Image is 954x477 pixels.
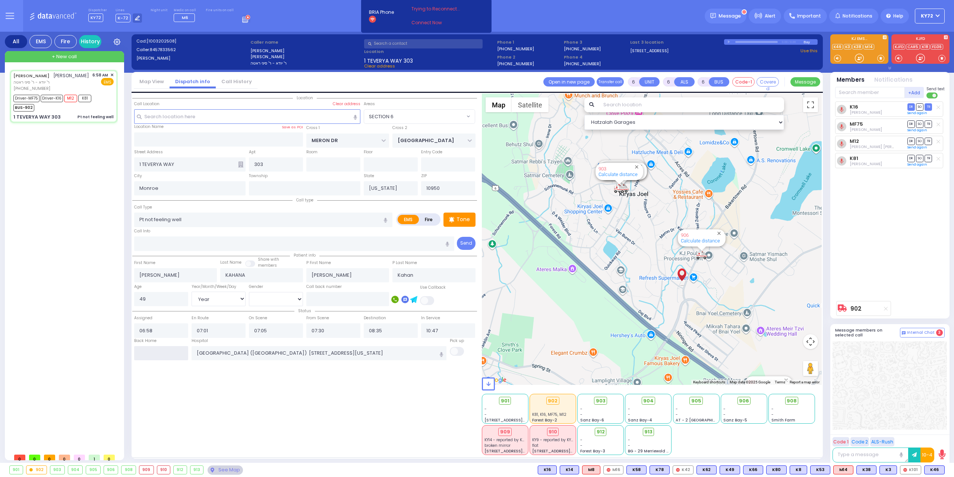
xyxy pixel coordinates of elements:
div: 906 [104,466,118,474]
span: 913 [644,428,653,436]
div: K46 [924,465,945,474]
div: BLS [810,465,830,474]
label: Lines [116,8,142,13]
div: 912 [617,184,629,193]
span: 908 [787,397,797,405]
span: SO [916,138,923,145]
span: BRIA Phone [369,9,394,16]
div: 906 [696,251,707,260]
label: [PHONE_NUMBER] [497,61,534,66]
small: Share with [258,257,279,262]
div: 902 [546,397,559,405]
span: Patient info [290,252,319,258]
div: 901 [10,466,23,474]
div: BLS [879,465,897,474]
a: Open this area in Google Maps (opens a new window) [484,375,508,385]
div: All [5,35,27,48]
span: [STREET_ADDRESS][PERSON_NAME] [484,448,555,454]
span: 0 [44,455,55,460]
button: Code 1 [833,437,849,446]
span: flat [532,443,538,448]
span: Forest Bay-3 [580,448,605,454]
div: BLS [626,465,647,474]
input: Search location [598,97,784,112]
span: ר' יודא - ר' סיני ראטה [13,79,89,85]
a: Send again [907,128,927,132]
span: - [580,406,582,412]
span: 903 [596,397,606,405]
a: 902 [850,306,862,311]
div: 908 [121,466,136,474]
span: - [676,412,678,417]
label: State [364,173,374,179]
label: Floor [364,149,373,155]
label: Location [364,48,495,55]
span: Message [718,12,741,20]
span: Alert [765,13,775,19]
label: Last Name [220,260,241,266]
label: Fire [418,215,439,224]
span: TR [925,138,932,145]
span: Location [293,95,317,101]
button: UNIT [639,77,660,87]
div: 904 [68,466,83,474]
div: K38 [856,465,876,474]
a: FD36 [931,44,943,50]
label: In Service [421,315,440,321]
a: Send again [907,111,927,115]
span: 6:58 AM [92,72,108,78]
span: TR [925,103,932,110]
span: SO [916,155,923,162]
span: Abraham Berger [850,127,882,132]
span: Phone 2 [497,54,561,60]
p: Tone [457,216,470,223]
span: - [676,406,678,412]
button: Close [715,230,723,237]
span: - [484,406,487,412]
div: EMS [29,35,52,48]
a: MF75 [850,121,863,127]
button: Show satellite imagery [512,97,549,112]
span: + New call [52,53,77,60]
button: BUS [709,77,729,87]
label: Call Info [134,228,150,234]
label: Night unit [151,8,167,13]
a: Send again [907,145,927,150]
label: Apt [249,149,256,155]
span: Call type [293,197,317,203]
span: BUS-902 [13,104,34,112]
label: KJ EMS... [830,37,888,42]
span: - [580,437,582,443]
label: Entry Code [421,149,442,155]
div: BLS [720,465,740,474]
label: Dispatcher [88,8,107,13]
div: K58 [626,465,647,474]
div: M16 [603,465,623,474]
a: History [79,35,101,48]
a: CAR5 [906,44,920,50]
label: [PHONE_NUMBER] [497,46,534,51]
div: BLS [743,465,763,474]
span: Phone 3 [564,39,628,45]
label: Hospital [192,338,208,344]
div: MOSHE MORDCHE KAHANA [675,265,688,287]
div: 909 [498,428,512,436]
label: Caller name [250,39,362,45]
label: [PERSON_NAME] [250,54,362,60]
label: [PHONE_NUMBER] [564,46,601,51]
span: 905 [691,397,701,405]
span: M6 [182,15,188,21]
span: K81, K16, MF75, M12 [532,412,566,417]
a: [PERSON_NAME] [13,73,50,79]
div: M8 [582,465,600,474]
span: Sanz Bay-6 [580,417,604,423]
div: K101 [900,465,921,474]
span: Help [893,13,903,19]
label: P Last Name [392,260,417,266]
img: Google [484,375,508,385]
div: See map [208,465,243,475]
div: 905 [86,466,100,474]
label: Medic on call [174,8,197,13]
label: First Name [134,260,155,266]
button: ALS [674,77,695,87]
